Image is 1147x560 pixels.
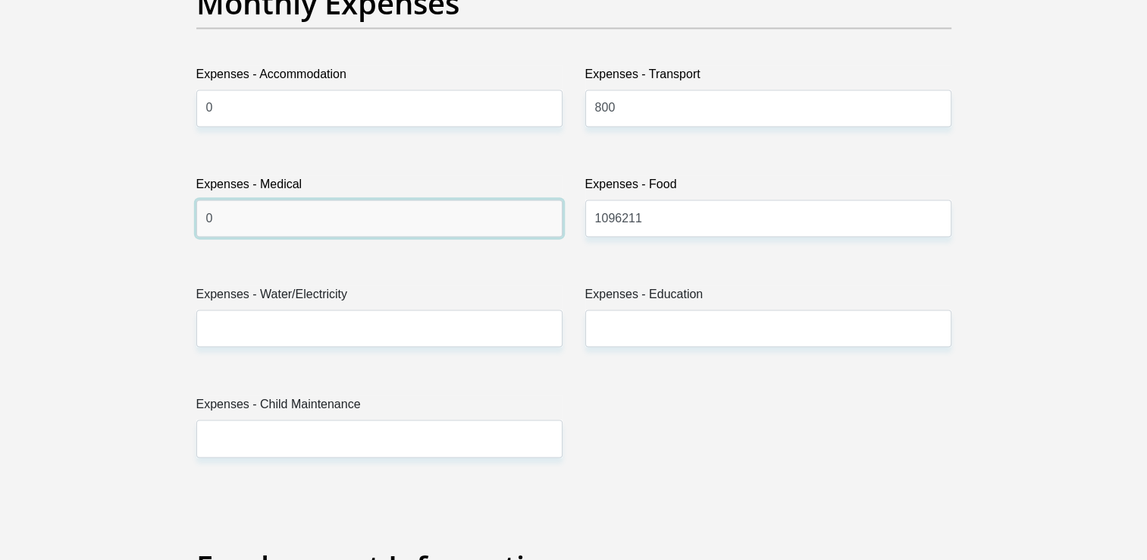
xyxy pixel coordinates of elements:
label: Expenses - Education [585,285,951,310]
input: Expenses - Food [585,200,951,237]
input: Expenses - Education [585,310,951,347]
input: Expenses - Accommodation [196,90,563,127]
input: Expenses - Transport [585,90,951,127]
label: Expenses - Child Maintenance [196,395,563,420]
label: Expenses - Water/Electricity [196,285,563,310]
label: Expenses - Transport [585,65,951,90]
label: Expenses - Medical [196,175,563,200]
label: Expenses - Accommodation [196,65,563,90]
input: Expenses - Water/Electricity [196,310,563,347]
label: Expenses - Food [585,175,951,200]
input: Expenses - Child Maintenance [196,420,563,457]
input: Expenses - Medical [196,200,563,237]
